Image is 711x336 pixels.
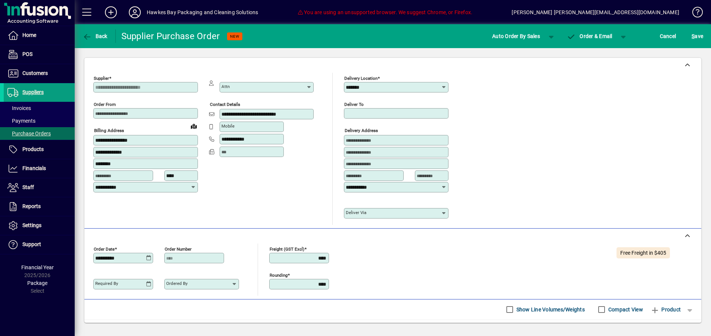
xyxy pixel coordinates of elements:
a: Settings [4,216,75,235]
span: Suppliers [22,89,44,95]
a: Support [4,235,75,254]
button: Back [81,29,109,43]
span: Financials [22,165,46,171]
span: Free Freight in $405 [620,250,666,256]
span: Financial Year [21,264,54,270]
span: Auto Order By Sales [492,30,540,42]
mat-label: Order date [94,246,115,251]
a: Knowledge Base [687,1,702,26]
span: POS [22,51,32,57]
div: Supplier Purchase Order [121,30,220,42]
span: S [692,33,695,39]
a: Home [4,26,75,45]
a: Customers [4,64,75,83]
span: Order & Email [567,33,612,39]
a: Reports [4,197,75,216]
span: NEW [230,34,239,39]
button: Save [690,29,705,43]
span: Product [651,304,681,315]
mat-label: Order number [165,246,192,251]
button: Product [647,303,684,316]
mat-label: Order from [94,102,116,107]
button: Profile [123,6,147,19]
span: Home [22,32,36,38]
div: [PERSON_NAME] [PERSON_NAME][EMAIL_ADDRESS][DOMAIN_NAME] [512,6,679,18]
a: Staff [4,178,75,197]
a: Purchase Orders [4,127,75,140]
mat-label: Freight (GST excl) [270,246,304,251]
button: Order & Email [563,29,616,43]
mat-label: Supplier [94,76,109,81]
span: Reports [22,203,41,209]
a: Products [4,140,75,159]
span: Purchase Orders [7,131,51,136]
mat-label: Rounding [270,272,288,277]
mat-label: Ordered by [166,281,187,286]
span: Payments [7,118,35,124]
button: Add [99,6,123,19]
span: ave [692,30,703,42]
span: Back [83,33,108,39]
div: Hawkes Bay Packaging and Cleaning Solutions [147,6,258,18]
span: Settings [22,222,41,228]
a: View on map [188,120,200,132]
button: Auto Order By Sales [488,29,544,43]
app-page-header-button: Back [75,29,116,43]
span: Products [22,146,44,152]
a: Invoices [4,102,75,114]
mat-label: Required by [95,281,118,286]
span: Package [27,280,47,286]
mat-label: Deliver via [346,210,366,215]
mat-label: Deliver To [344,102,364,107]
mat-label: Delivery Location [344,76,378,81]
label: Compact View [607,306,643,313]
span: Customers [22,70,48,76]
a: POS [4,45,75,64]
label: Show Line Volumes/Weights [515,306,585,313]
span: You are using an unsupported browser. We suggest Chrome, or Firefox. [298,9,472,15]
span: Cancel [660,30,676,42]
span: Staff [22,184,34,190]
span: Invoices [7,105,31,111]
a: Financials [4,159,75,178]
button: Cancel [658,29,678,43]
mat-label: Mobile [221,123,235,129]
a: Payments [4,114,75,127]
mat-label: Attn [221,84,230,89]
span: Support [22,241,41,247]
